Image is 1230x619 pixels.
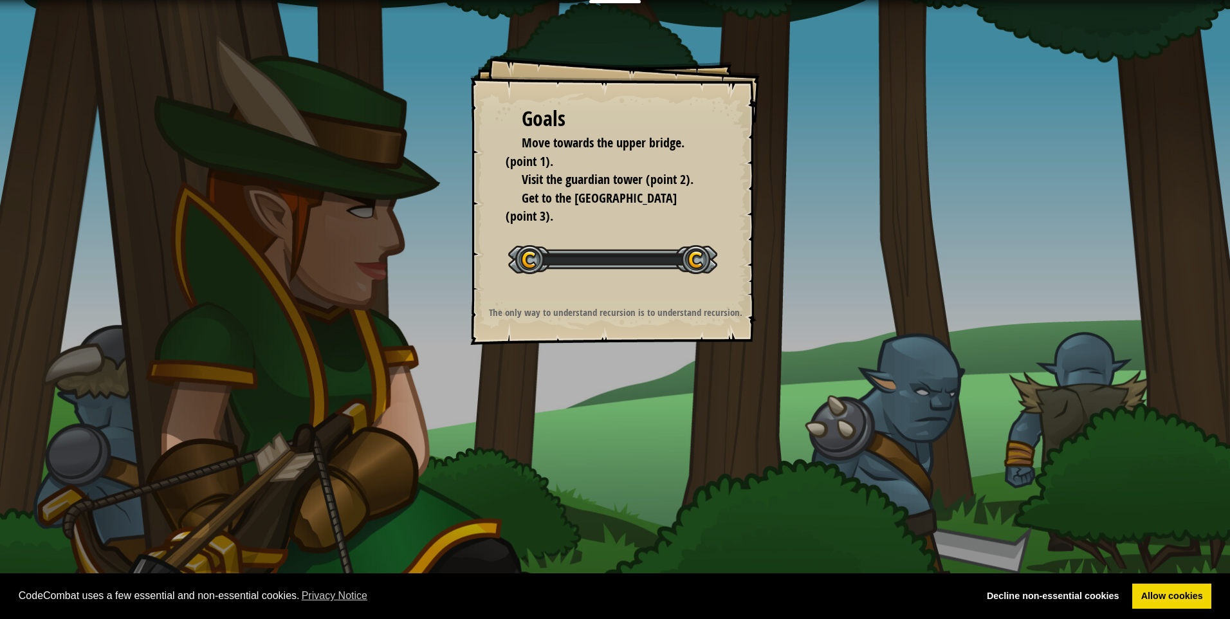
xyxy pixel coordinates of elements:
div: Goals [522,104,708,134]
span: CodeCombat uses a few essential and non-essential cookies. [19,586,968,605]
a: learn more about cookies [300,586,370,605]
span: Get to the [GEOGRAPHIC_DATA] (point 3). [506,189,677,225]
strong: The only way to understand recursion is to understand recursion. [489,306,742,319]
li: Move towards the upper bridge. (point 1). [506,134,705,171]
li: Get to the town gate (point 3). [506,189,705,226]
li: Visit the guardian tower (point 2). [506,171,705,189]
a: deny cookies [978,584,1128,609]
span: Visit the guardian tower (point 2). [522,171,693,188]
a: allow cookies [1132,584,1211,609]
span: Move towards the upper bridge. (point 1). [506,134,684,170]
